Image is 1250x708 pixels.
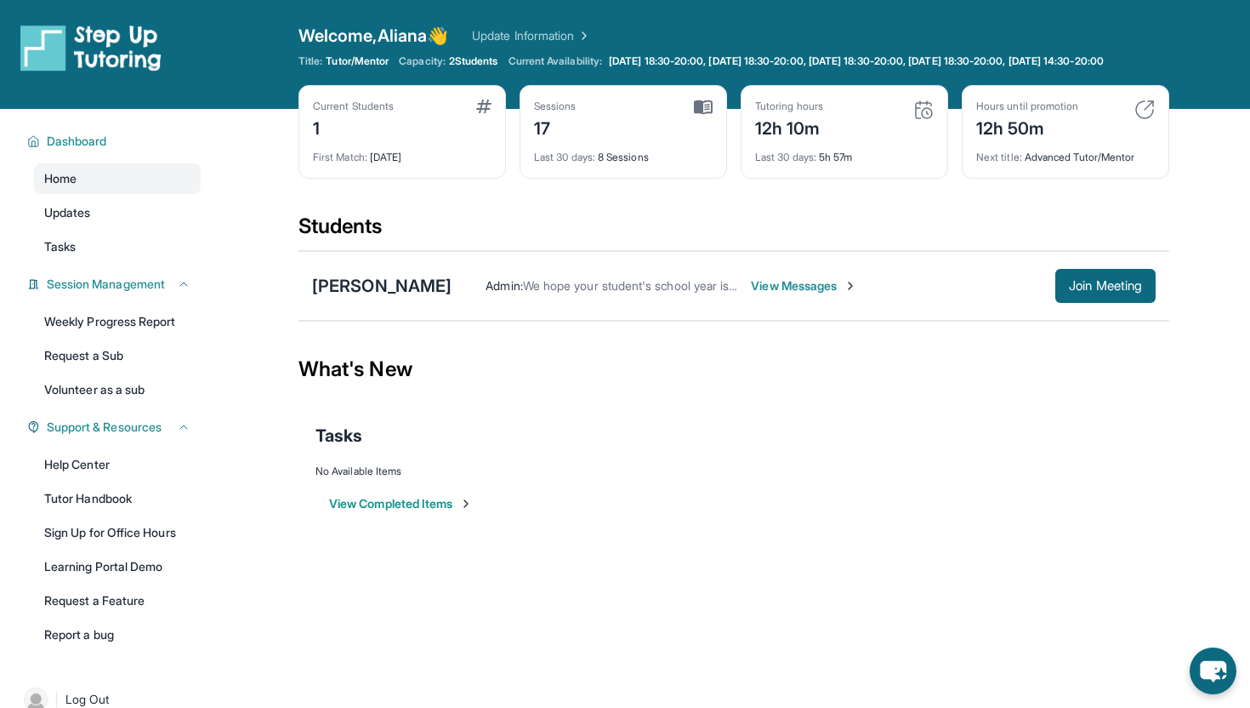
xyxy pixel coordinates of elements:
[913,100,934,120] img: card
[755,151,816,163] span: Last 30 days :
[34,340,201,371] a: Request a Sub
[65,691,110,708] span: Log Out
[486,278,522,293] span: Admin :
[534,151,595,163] span: Last 30 days :
[449,54,498,68] span: 2 Students
[44,204,91,221] span: Updates
[20,24,162,71] img: logo
[34,449,201,480] a: Help Center
[844,279,857,293] img: Chevron-Right
[34,619,201,650] a: Report a bug
[313,113,394,140] div: 1
[47,133,107,150] span: Dashboard
[1190,648,1236,694] button: chat-button
[34,197,201,228] a: Updates
[605,54,1107,68] a: [DATE] 18:30-20:00, [DATE] 18:30-20:00, [DATE] 18:30-20:00, [DATE] 18:30-20:00, [DATE] 14:30-20:00
[315,465,1152,478] div: No Available Items
[313,151,367,163] span: First Match :
[1069,281,1142,291] span: Join Meeting
[609,54,1104,68] span: [DATE] 18:30-20:00, [DATE] 18:30-20:00, [DATE] 18:30-20:00, [DATE] 18:30-20:00, [DATE] 14:30-20:00
[751,277,857,294] span: View Messages
[298,213,1169,250] div: Students
[312,274,452,298] div: [PERSON_NAME]
[34,483,201,514] a: Tutor Handbook
[326,54,389,68] span: Tutor/Mentor
[694,100,713,115] img: card
[534,140,713,164] div: 8 Sessions
[40,133,190,150] button: Dashboard
[298,24,448,48] span: Welcome, Aliana 👋
[574,27,591,44] img: Chevron Right
[534,113,577,140] div: 17
[34,374,201,405] a: Volunteer as a sub
[1134,100,1155,120] img: card
[313,100,394,113] div: Current Students
[976,113,1078,140] div: 12h 50m
[40,276,190,293] button: Session Management
[313,140,491,164] div: [DATE]
[976,151,1022,163] span: Next title :
[976,100,1078,113] div: Hours until promotion
[315,424,362,448] span: Tasks
[755,140,934,164] div: 5h 57m
[534,100,577,113] div: Sessions
[44,238,76,255] span: Tasks
[976,140,1155,164] div: Advanced Tutor/Mentor
[298,54,322,68] span: Title:
[476,100,491,113] img: card
[399,54,446,68] span: Capacity:
[34,163,201,194] a: Home
[40,419,190,436] button: Support & Resources
[34,517,201,548] a: Sign Up for Office Hours
[34,585,201,616] a: Request a Feature
[509,54,602,68] span: Current Availability:
[298,332,1169,407] div: What's New
[472,27,591,44] a: Update Information
[44,170,77,187] span: Home
[34,306,201,337] a: Weekly Progress Report
[34,231,201,262] a: Tasks
[47,419,162,436] span: Support & Resources
[47,276,165,293] span: Session Management
[329,495,473,512] button: View Completed Items
[1055,269,1156,303] button: Join Meeting
[755,100,823,113] div: Tutoring hours
[34,551,201,582] a: Learning Portal Demo
[755,113,823,140] div: 12h 10m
